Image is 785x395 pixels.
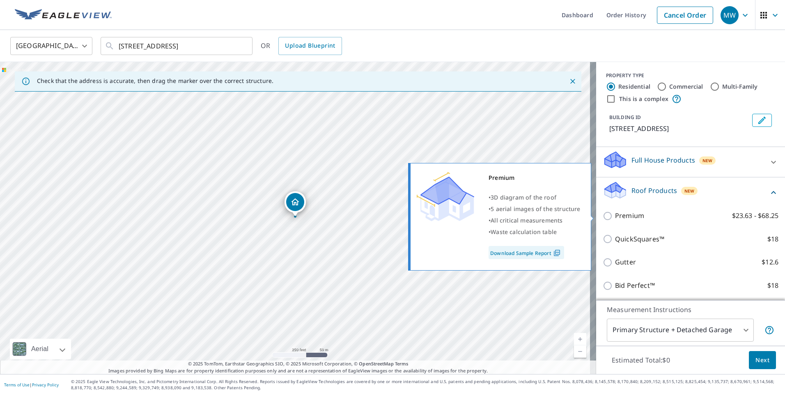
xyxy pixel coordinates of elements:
[684,188,695,194] span: New
[615,211,644,221] p: Premium
[631,186,677,195] p: Roof Products
[755,355,769,365] span: Next
[489,192,581,203] div: •
[489,203,581,215] div: •
[603,150,778,174] div: Full House ProductsNew
[32,382,59,388] a: Privacy Policy
[609,124,749,133] p: [STREET_ADDRESS]
[491,193,556,201] span: 3D diagram of the roof
[752,114,772,127] button: Edit building 1
[618,83,650,91] label: Residential
[607,319,754,342] div: Primary Structure + Detached Garage
[619,95,668,103] label: This is a complex
[767,234,778,244] p: $18
[606,72,775,79] div: PROPERTY TYPE
[702,157,713,164] span: New
[285,191,306,217] div: Dropped pin, building 1, Residential property, 5571 W Courthouse Rd Crewe, VA 23930
[188,361,409,367] span: © 2025 TomTom, Earthstar Geographics SIO, © 2025 Microsoft Corporation, ©
[615,257,636,267] p: Gutter
[10,34,92,57] div: [GEOGRAPHIC_DATA]
[721,6,739,24] div: MW
[722,83,758,91] label: Multi-Family
[285,41,335,51] span: Upload Blueprint
[489,226,581,238] div: •
[657,7,713,24] a: Cancel Order
[764,325,774,335] span: Your report will include the primary structure and a detached garage if one exists.
[762,257,778,267] p: $12.6
[261,37,342,55] div: OR
[574,333,586,345] a: Current Level 17, Zoom In
[491,216,562,224] span: All critical measurements
[574,345,586,358] a: Current Level 17, Zoom Out
[37,77,273,85] p: Check that the address is accurate, then drag the marker over the correct structure.
[609,114,641,121] p: BUILDING ID
[417,172,474,221] img: Premium
[603,181,778,204] div: Roof ProductsNew
[10,339,71,359] div: Aerial
[767,280,778,291] p: $18
[71,379,781,391] p: © 2025 Eagle View Technologies, Inc. and Pictometry International Corp. All Rights Reserved. Repo...
[551,249,562,257] img: Pdf Icon
[119,34,236,57] input: Search by address or latitude-longitude
[669,83,703,91] label: Commercial
[359,361,393,367] a: OpenStreetMap
[489,215,581,226] div: •
[732,211,778,221] p: $23.63 - $68.25
[631,155,695,165] p: Full House Products
[4,382,30,388] a: Terms of Use
[29,339,51,359] div: Aerial
[749,351,776,370] button: Next
[605,351,677,369] p: Estimated Total: $0
[395,361,409,367] a: Terms
[491,228,557,236] span: Waste calculation table
[567,76,578,87] button: Close
[4,382,59,387] p: |
[615,234,664,244] p: QuickSquares™
[607,305,774,315] p: Measurement Instructions
[489,246,564,259] a: Download Sample Report
[491,205,580,213] span: 5 aerial images of the structure
[278,37,342,55] a: Upload Blueprint
[615,280,655,291] p: Bid Perfect™
[15,9,112,21] img: EV Logo
[489,172,581,184] div: Premium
